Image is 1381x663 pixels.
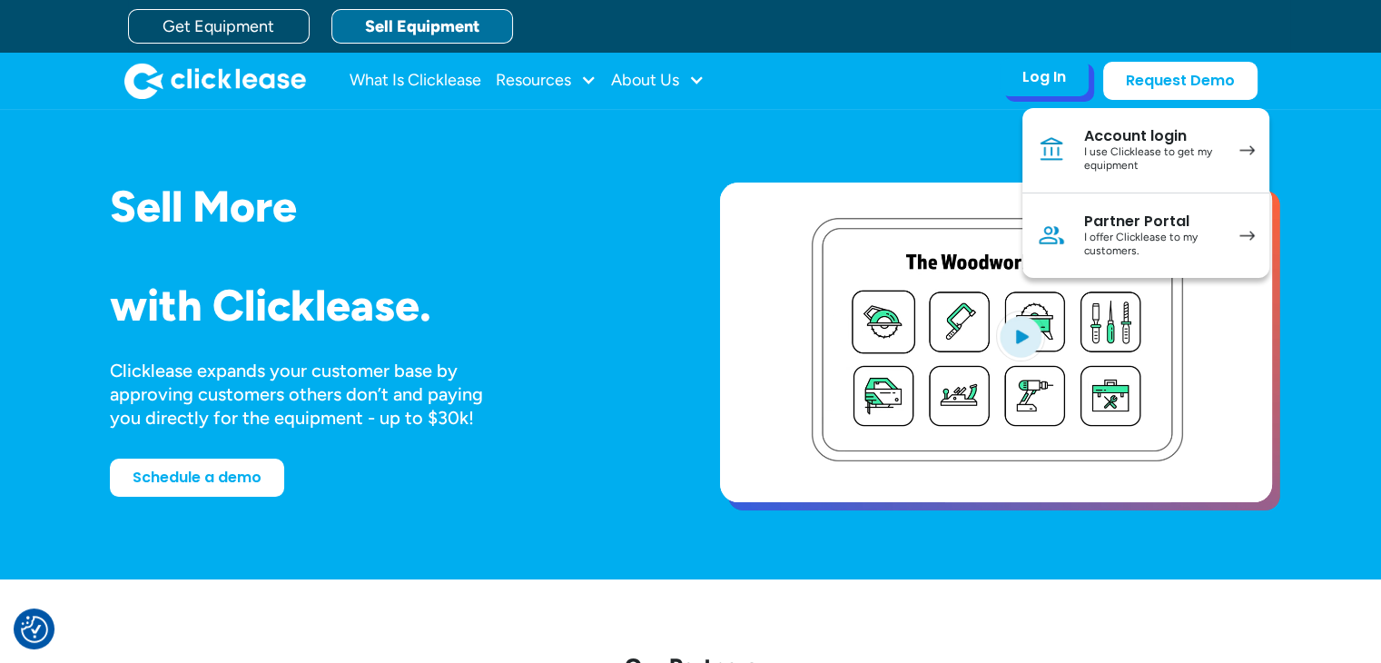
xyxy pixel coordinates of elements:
[21,616,48,643] button: Consent Preferences
[1084,145,1221,173] div: I use Clicklease to get my equipment
[1239,231,1255,241] img: arrow
[1239,145,1255,155] img: arrow
[720,183,1272,502] a: open lightbox
[331,9,513,44] a: Sell Equipment
[1084,213,1221,231] div: Partner Portal
[1022,108,1269,193] a: Account loginI use Clicklease to get my equipment
[1084,231,1221,259] div: I offer Clicklease to my customers.
[1084,127,1221,145] div: Account login
[128,9,310,44] a: Get Equipment
[350,63,481,99] a: What Is Clicklease
[1037,221,1066,250] img: Person icon
[21,616,48,643] img: Revisit consent button
[124,63,306,99] img: Clicklease logo
[611,63,705,99] div: About Us
[1022,68,1066,86] div: Log In
[1037,135,1066,164] img: Bank icon
[496,63,597,99] div: Resources
[124,63,306,99] a: home
[1103,62,1258,100] a: Request Demo
[996,311,1045,361] img: Blue play button logo on a light blue circular background
[110,282,662,330] h1: with Clicklease.
[110,359,517,430] div: Clicklease expands your customer base by approving customers others don’t and paying you directly...
[110,459,284,497] a: Schedule a demo
[1022,108,1269,278] nav: Log In
[110,183,662,231] h1: Sell More
[1022,193,1269,278] a: Partner PortalI offer Clicklease to my customers.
